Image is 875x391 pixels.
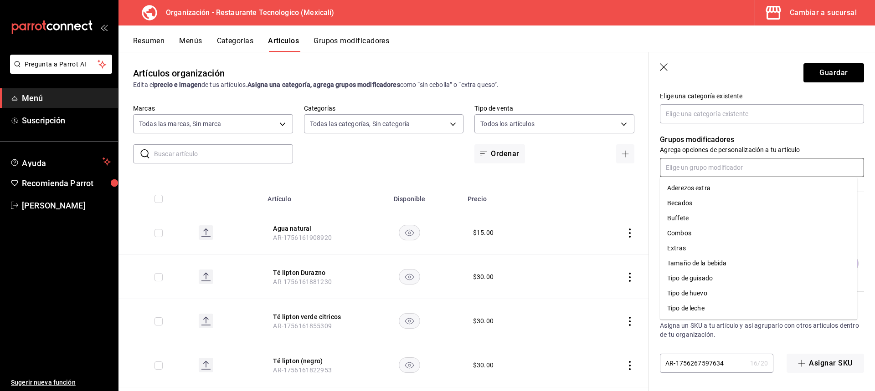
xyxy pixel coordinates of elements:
[100,24,108,31] button: open_drawer_menu
[625,361,634,370] button: actions
[262,182,357,211] th: Artículo
[304,105,464,112] label: Categorías
[750,359,768,368] div: 16 / 20
[803,63,864,82] button: Guardar
[133,36,165,52] button: Resumen
[273,312,346,321] button: edit-product-location
[790,6,857,19] div: Cambiar a sucursal
[399,313,420,329] button: availability-product
[660,91,864,101] p: Elige una categoría existente
[22,156,99,167] span: Ayuda
[314,36,389,52] button: Grupos modificadores
[133,36,875,52] div: navigation tabs
[399,225,420,240] button: availability-product
[667,274,713,283] div: Tipo de guisado
[133,80,634,90] div: Edita el de tus artículos. como “sin cebolla” o “extra queso”.
[11,378,111,387] span: Sugerir nueva función
[179,36,202,52] button: Menús
[660,134,864,145] p: Grupos modificadores
[133,105,293,112] label: Marcas
[22,177,111,189] span: Recomienda Parrot
[154,81,201,88] strong: precio e imagen
[399,269,420,284] button: availability-product
[462,182,565,211] th: Precio
[667,183,710,193] div: Aderezos extra
[22,92,111,104] span: Menú
[667,259,727,268] div: Tamaño de la bebida
[6,66,112,76] a: Pregunta a Parrot AI
[357,182,462,211] th: Disponible
[660,145,864,154] p: Agrega opciones de personalización a tu artículo
[139,119,221,128] span: Todas las marcas, Sin marca
[625,273,634,282] button: actions
[399,357,420,373] button: availability-product
[667,289,707,298] div: Tipo de huevo
[273,366,331,374] span: AR-1756161822953
[273,278,331,285] span: AR-1756161881230
[25,60,98,69] span: Pregunta a Parrot AI
[273,234,331,241] span: AR-1756161908920
[268,36,299,52] button: Artículos
[667,229,691,238] div: Combos
[787,354,864,373] button: Asignar SKU
[660,321,864,339] p: Asigna un SKU a tu artículo y así agruparlo con otros artículos dentro de tu organización.
[273,322,331,330] span: AR-1756161855309
[625,229,634,238] button: actions
[660,158,864,177] input: Elige un grupo modificador
[473,228,494,237] div: $ 15.00
[22,199,111,212] span: [PERSON_NAME]
[22,114,111,127] span: Suscripción
[273,224,346,233] button: edit-product-location
[625,317,634,326] button: actions
[667,198,692,208] div: Becados
[10,55,112,74] button: Pregunta a Parrot AI
[480,119,535,128] span: Todos los artículos
[667,213,689,223] div: Buffete
[310,119,410,128] span: Todas las categorías, Sin categoría
[660,104,864,123] input: Elige una categoría existente
[159,7,334,18] h3: Organización - Restaurante Tecnologico (Mexicali)
[273,356,346,366] button: edit-product-location
[667,304,705,313] div: Tipo de leche
[473,272,494,281] div: $ 30.00
[247,81,400,88] strong: Asigna una categoría, agrega grupos modificadores
[473,316,494,325] div: $ 30.00
[273,268,346,277] button: edit-product-location
[154,145,293,163] input: Buscar artículo
[474,105,634,112] label: Tipo de venta
[474,144,525,163] button: Ordenar
[473,361,494,370] div: $ 30.00
[217,36,254,52] button: Categorías
[667,244,686,253] div: Extras
[133,66,225,80] div: Artículos organización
